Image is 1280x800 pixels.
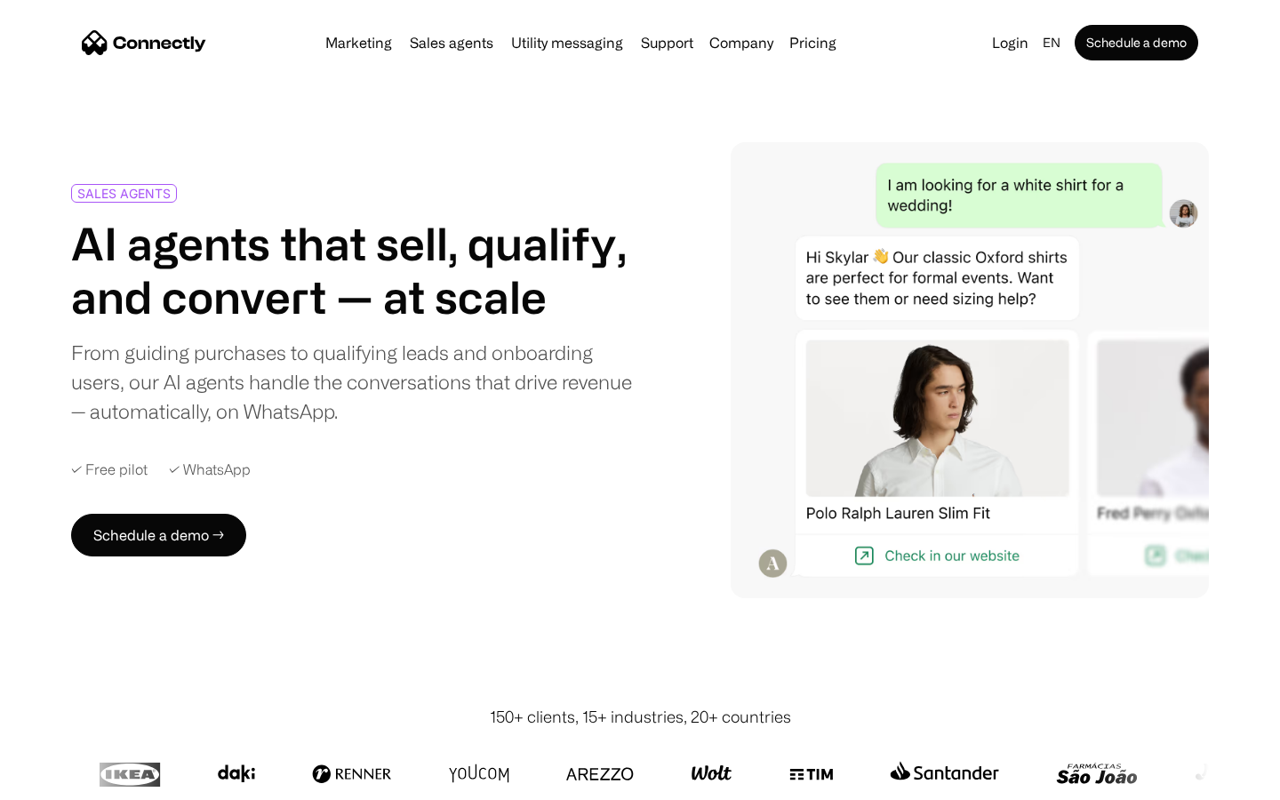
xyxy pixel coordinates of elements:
[709,30,773,55] div: Company
[504,36,630,50] a: Utility messaging
[490,705,791,729] div: 150+ clients, 15+ industries, 20+ countries
[985,30,1036,55] a: Login
[77,187,171,200] div: SALES AGENTS
[71,217,633,324] h1: AI agents that sell, qualify, and convert — at scale
[18,767,107,794] aside: Language selected: English
[1075,25,1198,60] a: Schedule a demo
[71,461,148,478] div: ✓ Free pilot
[36,769,107,794] ul: Language list
[169,461,251,478] div: ✓ WhatsApp
[1043,30,1060,55] div: en
[71,338,633,426] div: From guiding purchases to qualifying leads and onboarding users, our AI agents handle the convers...
[318,36,399,50] a: Marketing
[403,36,500,50] a: Sales agents
[71,514,246,556] a: Schedule a demo →
[634,36,700,50] a: Support
[782,36,844,50] a: Pricing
